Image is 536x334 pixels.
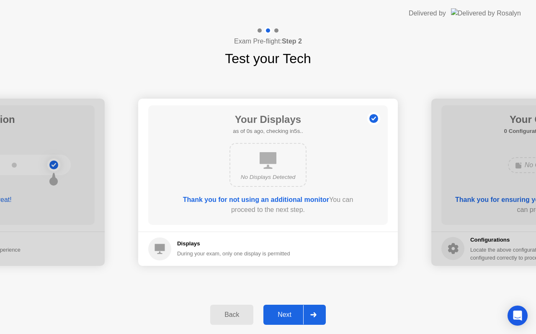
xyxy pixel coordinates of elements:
h1: Your Displays [233,112,303,127]
div: No Displays Detected [237,173,299,181]
img: Delivered by Rosalyn [451,8,521,18]
div: Back [213,311,251,319]
b: Thank you for not using an additional monitor [183,196,329,203]
div: During your exam, only one display is permitted [177,250,290,258]
div: You can proceed to the next step. [172,195,364,215]
div: Next [266,311,303,319]
div: Open Intercom Messenger [508,306,528,326]
h5: as of 0s ago, checking in5s.. [233,127,303,135]
button: Next [263,305,326,325]
div: Delivered by [409,8,446,18]
h1: Test your Tech [225,48,311,69]
b: Step 2 [282,38,302,45]
button: Back [210,305,253,325]
h5: Displays [177,240,290,248]
h4: Exam Pre-flight: [234,36,302,46]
